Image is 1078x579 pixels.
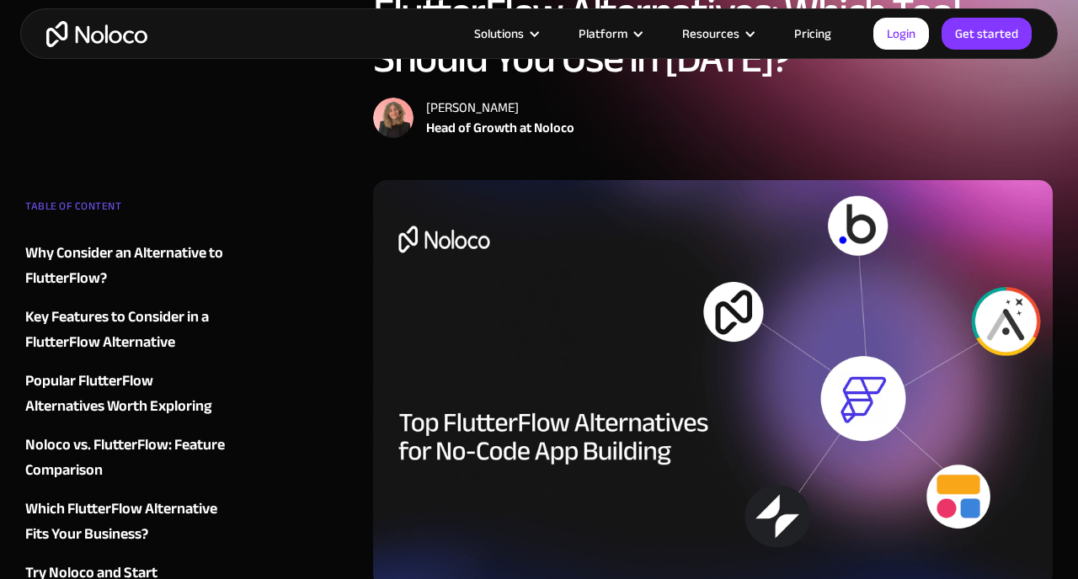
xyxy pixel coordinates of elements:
a: Why Consider an Alternative to FlutterFlow? [25,241,229,291]
div: Head of Growth at Noloco [426,118,574,138]
div: Resources [682,23,739,45]
div: TABLE OF CONTENT [25,194,229,227]
a: Noloco vs. FlutterFlow: Feature Comparison [25,433,229,483]
a: home [46,21,147,47]
a: Key Features to Consider in a FlutterFlow Alternative [25,305,229,355]
a: Pricing [773,23,852,45]
a: Popular FlutterFlow Alternatives Worth Exploring [25,369,229,419]
div: [PERSON_NAME] [426,98,574,118]
div: Resources [661,23,773,45]
a: Which FlutterFlow Alternative Fits Your Business? [25,497,229,547]
div: Platform [558,23,661,45]
div: Solutions [453,23,558,45]
div: Solutions [474,23,524,45]
a: Login [873,18,929,50]
a: Get started [942,18,1032,50]
div: Platform [579,23,627,45]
